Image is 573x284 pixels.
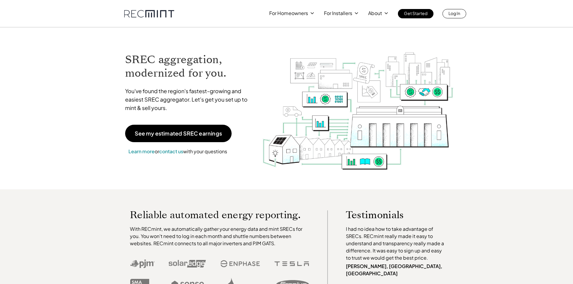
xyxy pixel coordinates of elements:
h1: SREC aggregation, modernized for you. [125,53,253,80]
p: You've found the region's fastest-growing and easiest SREC aggregator. Let's get you set up to mi... [125,87,253,112]
a: Log In [442,9,466,18]
p: I had no idea how to take advantage of SRECs. RECmint really made it easy to understand and trans... [346,225,447,261]
p: About [368,9,382,17]
p: or with your questions [125,148,230,155]
p: Log In [448,9,460,17]
p: With RECmint, we automatically gather your energy data and mint SRECs for you. You won't need to ... [130,225,309,247]
p: For Homeowners [269,9,308,17]
p: Reliable automated energy reporting. [130,210,309,219]
p: See my estimated SREC earnings [135,131,222,136]
a: contact us [159,148,183,154]
a: See my estimated SREC earnings [125,125,232,142]
a: Learn more [128,148,155,154]
p: For Installers [324,9,352,17]
p: [PERSON_NAME], [GEOGRAPHIC_DATA], [GEOGRAPHIC_DATA] [346,263,447,277]
p: Get Started [404,9,427,17]
img: RECmint value cycle [262,36,454,171]
a: Get Started [398,9,433,18]
p: Testimonials [346,210,436,219]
